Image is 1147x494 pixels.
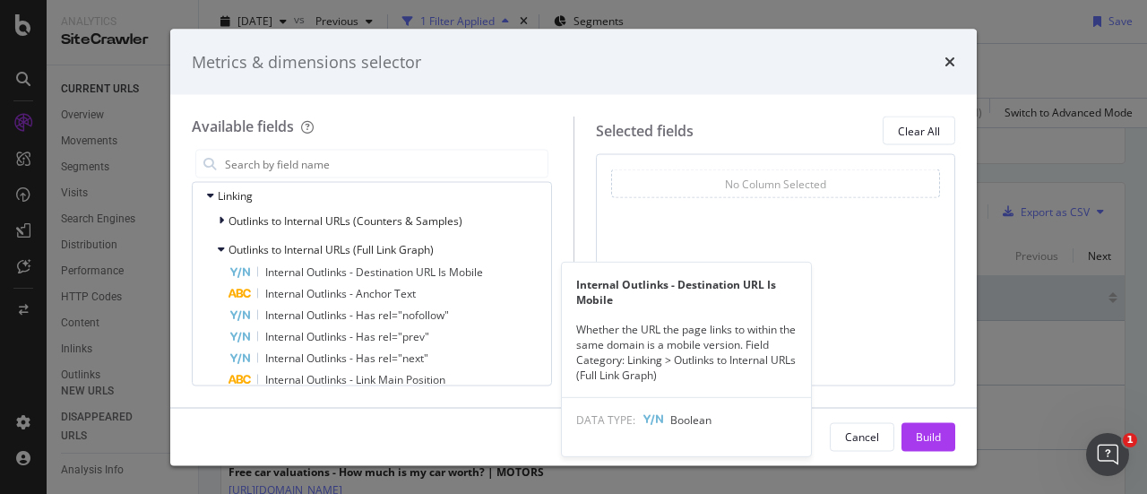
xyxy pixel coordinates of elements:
[192,117,294,136] div: Available fields
[562,276,811,307] div: Internal Outlinks - Destination URL Is Mobile
[218,187,253,203] span: Linking
[562,322,811,384] div: Whether the URL the page links to within the same domain is a mobile version. Field Category: Lin...
[1123,433,1137,447] span: 1
[883,117,955,145] button: Clear All
[845,429,879,444] div: Cancel
[192,50,421,74] div: Metrics & dimensions selector
[229,241,434,256] span: Outlinks to Internal URLs (Full Link Graph)
[265,351,428,366] span: Internal Outlinks - Has rel="next"
[223,151,548,178] input: Search by field name
[901,422,955,451] button: Build
[265,372,445,387] span: Internal Outlinks - Link Main Position
[265,264,483,280] span: Internal Outlinks - Destination URL Is Mobile
[265,286,416,301] span: Internal Outlinks - Anchor Text
[898,123,940,138] div: Clear All
[830,422,894,451] button: Cancel
[229,212,462,228] span: Outlinks to Internal URLs (Counters & Samples)
[1086,433,1129,476] iframe: Intercom live chat
[170,29,977,465] div: modal
[916,429,941,444] div: Build
[725,176,826,191] div: No Column Selected
[596,120,694,141] div: Selected fields
[265,329,429,344] span: Internal Outlinks - Has rel="prev"
[265,308,449,323] span: Internal Outlinks - Has rel="nofollow"
[944,50,955,74] div: times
